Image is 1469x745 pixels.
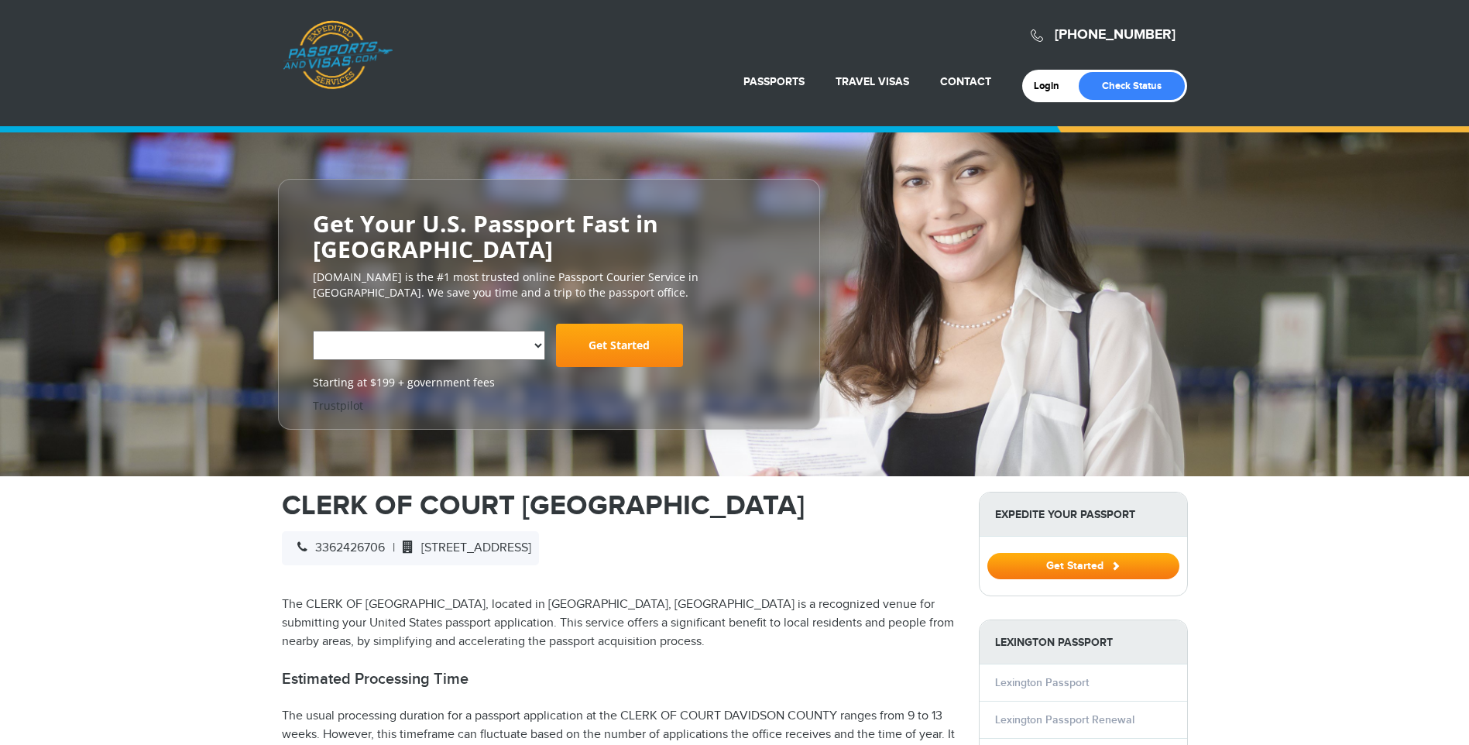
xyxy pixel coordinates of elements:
[556,324,683,367] a: Get Started
[313,375,785,390] span: Starting at $199 + government fees
[987,559,1179,572] a: Get Started
[313,398,363,413] a: Trustpilot
[1034,80,1070,92] a: Login
[836,75,909,88] a: Travel Visas
[980,620,1187,664] strong: Lexington Passport
[980,493,1187,537] strong: Expedite Your Passport
[283,20,393,90] a: Passports & [DOMAIN_NAME]
[995,713,1134,726] a: Lexington Passport Renewal
[290,541,385,555] span: 3362426706
[313,270,785,300] p: [DOMAIN_NAME] is the #1 most trusted online Passport Courier Service in [GEOGRAPHIC_DATA]. We sav...
[282,596,956,651] p: The CLERK OF [GEOGRAPHIC_DATA], located in [GEOGRAPHIC_DATA], [GEOGRAPHIC_DATA] is a recognized v...
[395,541,531,555] span: [STREET_ADDRESS]
[743,75,805,88] a: Passports
[995,676,1089,689] a: Lexington Passport
[282,670,956,688] h2: Estimated Processing Time
[313,211,785,262] h2: Get Your U.S. Passport Fast in [GEOGRAPHIC_DATA]
[1079,72,1185,100] a: Check Status
[940,75,991,88] a: Contact
[282,492,956,520] h1: CLERK OF COURT [GEOGRAPHIC_DATA]
[987,553,1179,579] button: Get Started
[282,531,539,565] div: |
[1055,26,1176,43] a: [PHONE_NUMBER]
